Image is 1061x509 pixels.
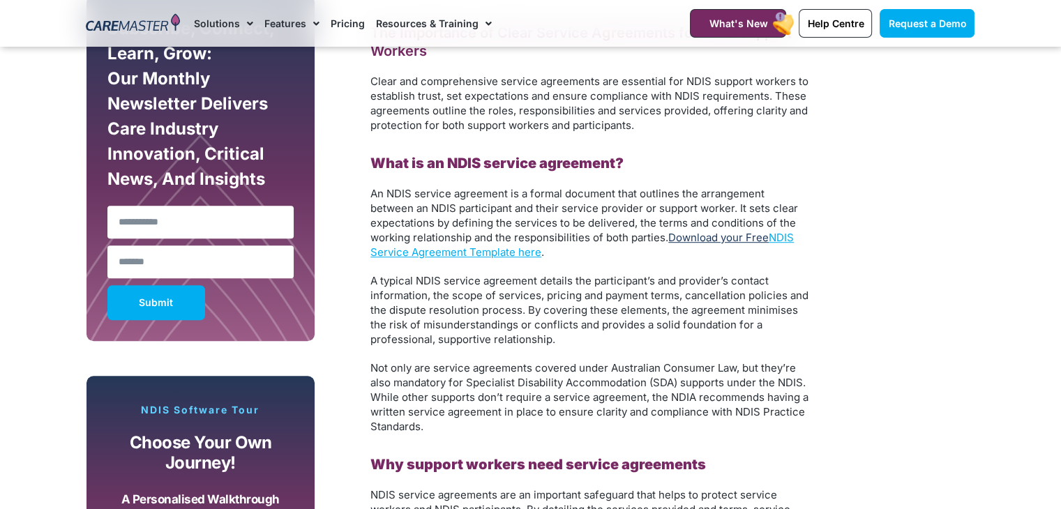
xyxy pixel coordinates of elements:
span: What's New [709,17,767,29]
span: Request a Demo [888,17,966,29]
b: Why support workers need service agreements [370,456,706,473]
span: Not only are service agreements covered under Australian Consumer Law, but they’re also mandatory... [370,361,808,433]
span: A typical NDIS service agreement details the participant’s and provider’s contact information, th... [370,274,808,346]
a: Download your Free [668,231,769,244]
span: Clear and comprehensive service agreements are essential for NDIS support workers to establish tr... [370,75,808,132]
p: Choose your own journey! [111,433,291,473]
a: Request a Demo [880,9,975,38]
button: Submit [107,285,205,320]
img: CareMaster Logo [86,13,180,34]
a: NDIS Service Agreement Template here [370,231,794,259]
b: What is an NDIS service agreement? [370,155,624,172]
span: Submit [139,299,173,306]
p: . [370,186,810,259]
span: Help Centre [807,17,864,29]
a: What's New [690,9,786,38]
div: Subscribe, Connect, Learn, Grow: Our Monthly Newsletter Delivers Care Industry Innovation, Critic... [104,16,298,199]
span: An NDIS service agreement is a formal document that outlines the arrangement between an NDIS part... [370,187,798,244]
a: Help Centre [799,9,872,38]
p: NDIS Software Tour [100,404,301,416]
